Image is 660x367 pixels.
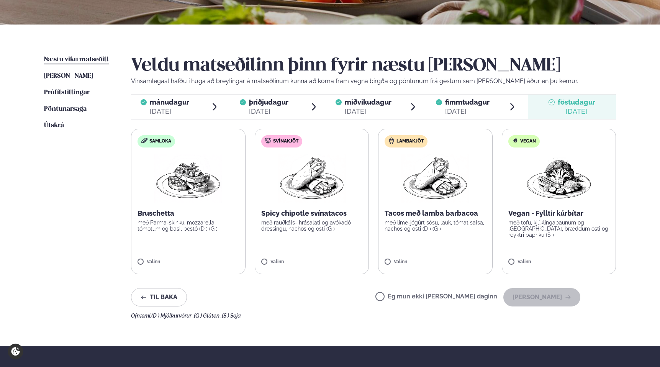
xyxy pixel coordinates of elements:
a: Cookie settings [8,344,23,359]
p: með rauðkáls- hrásalati og avókadó dressingu, nachos og osti (G ) [261,220,363,232]
img: Lamb.svg [388,138,395,144]
img: Wraps.png [278,154,346,203]
div: [DATE] [345,107,391,116]
div: [DATE] [249,107,288,116]
p: Spicy chipotle svínatacos [261,209,363,218]
p: Bruschetta [138,209,239,218]
span: Útskrá [44,122,64,129]
div: [DATE] [558,107,595,116]
p: Tacos með lamba barbacoa [385,209,486,218]
span: [PERSON_NAME] [44,73,93,79]
span: föstudagur [558,98,595,106]
p: með Parma-skinku, mozzarella, tómötum og basil pestó (D ) (G ) [138,220,239,232]
div: [DATE] [445,107,490,116]
p: með lime-jógúrt sósu, lauk, tómat salsa, nachos og osti (D ) (G ) [385,220,486,232]
img: Vegan.png [525,154,593,203]
p: Vegan - Fylltir kúrbítar [508,209,610,218]
h2: Veldu matseðilinn þinn fyrir næstu [PERSON_NAME] [131,55,616,77]
span: Vegan [520,138,536,144]
a: [PERSON_NAME] [44,72,93,81]
span: fimmtudagur [445,98,490,106]
img: Bruschetta.png [154,154,222,203]
span: Prófílstillingar [44,89,90,96]
img: Vegan.svg [512,138,518,144]
span: Lambakjöt [396,138,424,144]
div: Ofnæmi: [131,313,616,319]
a: Næstu viku matseðill [44,55,109,64]
span: (S ) Soja [222,313,241,319]
span: (D ) Mjólkurvörur , [151,313,194,319]
img: sandwich-new-16px.svg [141,138,147,143]
p: með tofu, kjúklingabaunum og [GEOGRAPHIC_DATA], bræddum osti og reyktri papriku (S ) [508,220,610,238]
span: miðvikudagur [345,98,391,106]
img: pork.svg [265,138,271,144]
span: Pöntunarsaga [44,106,87,112]
span: (G ) Glúten , [194,313,222,319]
span: Svínakjöt [273,138,298,144]
span: þriðjudagur [249,98,288,106]
span: Samloka [149,138,171,144]
a: Útskrá [44,121,64,130]
span: mánudagur [150,98,189,106]
div: [DATE] [150,107,189,116]
span: Næstu viku matseðill [44,56,109,63]
button: [PERSON_NAME] [503,288,580,306]
p: Vinsamlegast hafðu í huga að breytingar á matseðlinum kunna að koma fram vegna birgða og pöntunum... [131,77,616,86]
a: Prófílstillingar [44,88,90,97]
img: Wraps.png [401,154,469,203]
a: Pöntunarsaga [44,105,87,114]
button: Til baka [131,288,187,306]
